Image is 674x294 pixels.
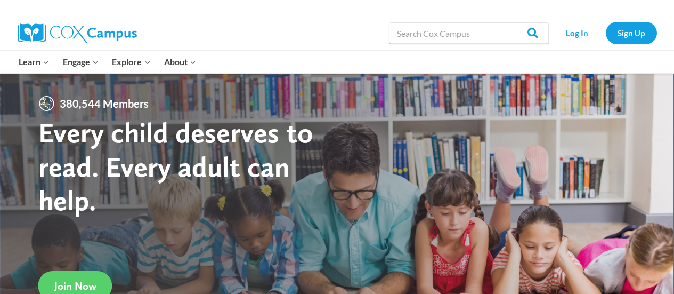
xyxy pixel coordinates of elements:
[554,22,600,44] a: Log In
[606,22,657,44] a: Sign Up
[54,280,96,292] span: Join Now
[112,55,150,69] span: Explore
[12,51,203,73] nav: Primary Navigation
[19,55,49,69] span: Learn
[38,115,313,217] strong: Every child deserves to read. Every adult can help.
[554,22,657,44] nav: Secondary Navigation
[389,22,549,44] input: Search Cox Campus
[18,23,137,43] img: Cox Campus
[164,55,196,69] span: About
[55,95,153,112] span: 380,544 Members
[63,55,99,69] span: Engage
